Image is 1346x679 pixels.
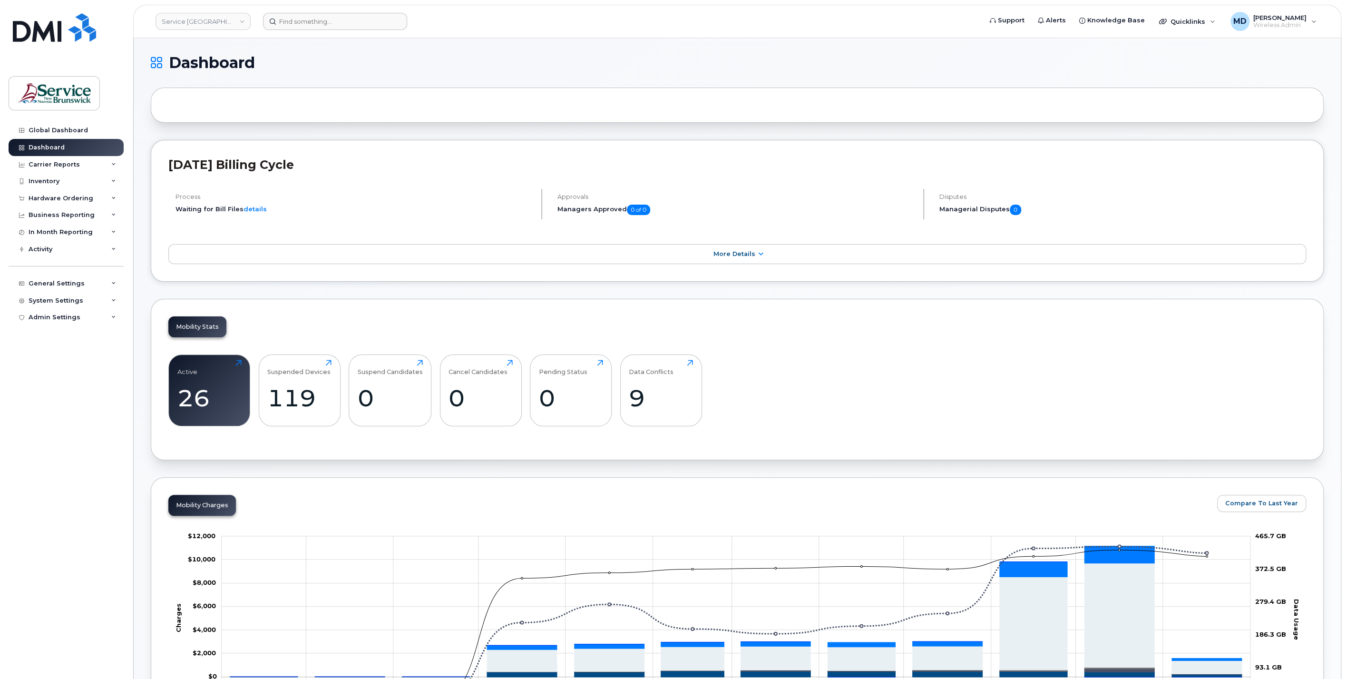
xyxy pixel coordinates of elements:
g: $0 [188,531,215,539]
div: 119 [267,384,332,412]
a: Cancel Candidates0 [449,360,513,421]
div: 0 [358,384,423,412]
g: $0 [193,626,216,633]
span: 0 [1010,205,1021,215]
div: 0 [449,384,513,412]
div: Cancel Candidates [449,360,507,375]
a: Active26 [177,360,242,421]
h4: Process [176,193,533,200]
tspan: $6,000 [193,602,216,610]
tspan: Charges [175,603,183,632]
span: More Details [713,250,755,257]
div: Pending Status [539,360,587,375]
span: Compare To Last Year [1225,499,1298,508]
tspan: $12,000 [188,531,215,539]
div: 26 [177,384,242,412]
a: Pending Status0 [539,360,603,421]
tspan: $4,000 [193,626,216,633]
div: Suspend Candidates [358,360,423,375]
span: 0 of 0 [627,205,650,215]
h2: [DATE] Billing Cycle [168,157,1306,172]
h4: Approvals [557,193,915,200]
a: Data Conflicts9 [629,360,693,421]
g: $0 [193,602,216,610]
button: Compare To Last Year [1217,495,1306,512]
span: Dashboard [169,56,255,70]
tspan: 93.1 GB [1255,663,1282,670]
li: Waiting for Bill Files [176,205,533,214]
g: $0 [193,579,216,586]
a: Suspended Devices119 [267,360,332,421]
tspan: $2,000 [193,649,216,657]
tspan: $8,000 [193,579,216,586]
tspan: 372.5 GB [1255,564,1286,572]
div: Data Conflicts [629,360,673,375]
div: 9 [629,384,693,412]
g: $0 [188,555,215,563]
tspan: 465.7 GB [1255,531,1286,539]
h5: Managerial Disputes [939,205,1306,215]
tspan: $10,000 [188,555,215,563]
div: Active [177,360,197,375]
div: Suspended Devices [267,360,331,375]
tspan: Data Usage [1293,599,1300,640]
tspan: 186.3 GB [1255,630,1286,638]
g: $0 [193,649,216,657]
h4: Disputes [939,193,1306,200]
tspan: 279.4 GB [1255,597,1286,605]
h5: Managers Approved [557,205,915,215]
a: Suspend Candidates0 [358,360,423,421]
a: details [244,205,267,213]
div: 0 [539,384,603,412]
